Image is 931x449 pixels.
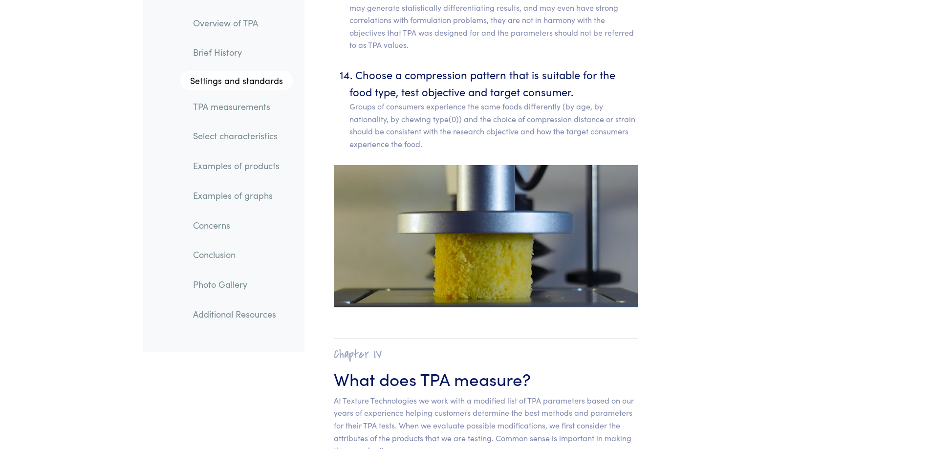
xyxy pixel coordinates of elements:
a: Overview of TPA [185,12,293,34]
a: Concerns [185,214,293,236]
a: Examples of graphs [185,184,293,207]
h2: Chapter IV [334,347,638,362]
img: pound cake, precompression [334,165,638,308]
a: Conclusion [185,244,293,266]
a: TPA measurements [185,95,293,118]
a: Examples of products [185,155,293,177]
h3: What does TPA measure? [334,366,638,390]
a: Photo Gallery [185,273,293,296]
a: Brief History [185,42,293,64]
a: Select characteristics [185,125,293,148]
a: Settings and standards [180,71,293,90]
p: Groups of consumers experience the same foods differently (by age, by nationality, by chewing typ... [349,100,638,150]
a: Additional Resources [185,303,293,325]
li: Choose a compression pattern that is suitable for the food type, test objective and target consumer. [349,66,638,150]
